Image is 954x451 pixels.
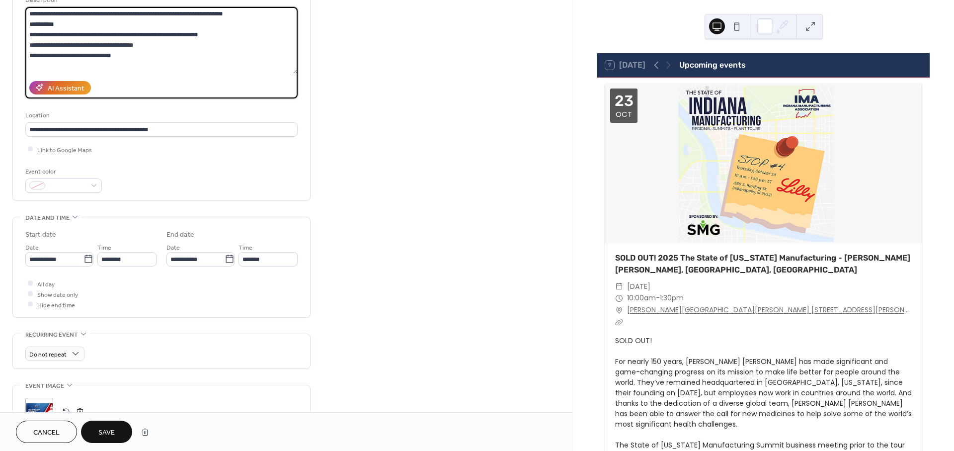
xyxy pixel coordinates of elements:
[33,428,60,438] span: Cancel
[627,281,650,293] span: [DATE]
[25,398,53,426] div: ;
[616,110,632,118] div: Oct
[166,242,180,253] span: Date
[37,300,75,310] span: Hide end time
[679,59,746,71] div: Upcoming events
[37,145,92,155] span: Link to Google Maps
[615,253,910,274] a: SOLD OUT! 2025 The State of [US_STATE] Manufacturing - [PERSON_NAME] [PERSON_NAME], [GEOGRAPHIC_D...
[166,230,194,240] div: End date
[81,421,132,443] button: Save
[25,330,78,340] span: Recurring event
[16,421,77,443] button: Cancel
[97,242,111,253] span: Time
[29,349,67,360] span: Do not repeat
[98,428,115,438] span: Save
[25,242,39,253] span: Date
[627,292,656,304] span: 10:00am
[660,292,684,304] span: 1:30pm
[615,316,623,328] div: ​
[37,279,55,289] span: All day
[615,292,623,304] div: ​
[615,304,623,316] div: ​
[25,167,100,177] div: Event color
[656,292,660,304] span: -
[615,93,634,108] div: 23
[37,289,78,300] span: Show date only
[29,81,91,94] button: AI Assistant
[615,281,623,293] div: ​
[25,381,64,391] span: Event image
[238,242,252,253] span: Time
[25,213,70,223] span: Date and time
[627,304,912,316] a: [PERSON_NAME][GEOGRAPHIC_DATA][PERSON_NAME] [STREET_ADDRESS][PERSON_NAME]
[25,230,56,240] div: Start date
[25,110,296,121] div: Location
[48,83,84,93] div: AI Assistant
